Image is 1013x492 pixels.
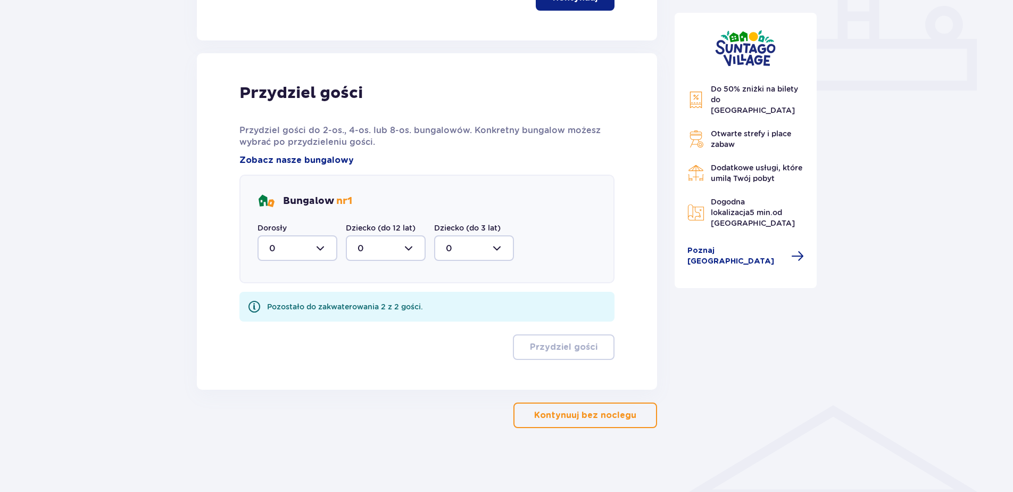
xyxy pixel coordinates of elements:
[534,409,636,421] p: Kontynuuj bez noclegu
[687,130,704,147] img: Grill Icon
[283,195,352,208] p: Bungalow
[258,223,287,233] label: Dorosły
[711,198,795,227] span: Dogodna lokalizacja od [GEOGRAPHIC_DATA]
[239,154,354,166] a: Zobacz nasze bungalowy
[711,163,802,183] span: Dodatkowe usługi, które umilą Twój pobyt
[687,245,785,267] span: Poznaj [GEOGRAPHIC_DATA]
[258,193,275,210] img: bungalows Icon
[513,403,657,428] button: Kontynuuj bez noclegu
[715,30,776,67] img: Suntago Village
[336,195,352,207] span: nr 1
[687,165,704,182] img: Restaurant Icon
[346,223,416,233] label: Dziecko (do 12 lat)
[687,91,704,109] img: Discount Icon
[434,223,501,233] label: Dziecko (do 3 lat)
[711,85,798,114] span: Do 50% zniżki na bilety do [GEOGRAPHIC_DATA]
[267,301,423,312] div: Pozostało do zakwaterowania 2 z 2 gości.
[239,125,615,148] p: Przydziel gości do 2-os., 4-os. lub 8-os. bungalowów. Konkretny bungalow możesz wybrać po przydzi...
[711,129,791,149] span: Otwarte strefy i place zabaw
[750,208,773,217] span: 5 min.
[687,204,704,221] img: Map Icon
[530,341,597,353] p: Przydziel gości
[687,245,804,267] a: Poznaj [GEOGRAPHIC_DATA]
[513,334,615,360] button: Przydziel gości
[239,83,363,103] p: Przydziel gości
